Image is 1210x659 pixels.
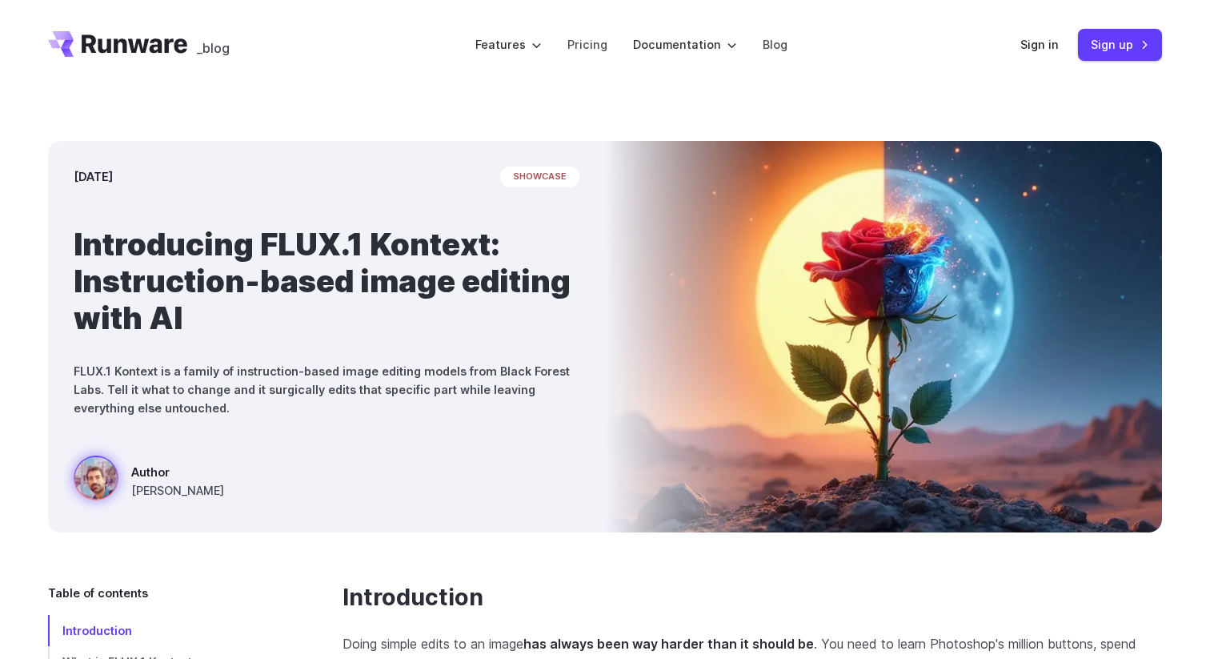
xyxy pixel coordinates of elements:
span: Author [131,463,224,481]
a: Blog [763,35,787,54]
a: Sign up [1078,29,1162,60]
a: Pricing [567,35,607,54]
label: Documentation [633,35,737,54]
time: [DATE] [74,167,113,186]
a: Introduction [48,615,291,646]
span: Table of contents [48,584,148,602]
span: [PERSON_NAME] [131,481,224,500]
label: Features [475,35,542,54]
a: Introduction [343,584,483,612]
a: Go to / [48,31,187,57]
span: _blog [197,42,230,54]
span: showcase [500,167,579,187]
span: Introduction [62,624,132,637]
p: FLUX.1 Kontext is a family of instruction-based image editing models from Black Forest Labs. Tell... [74,362,579,417]
h1: Introducing FLUX.1 Kontext: Instruction-based image editing with AI [74,226,579,336]
a: Sign in [1020,35,1059,54]
a: _blog [197,31,230,57]
img: Surreal rose in a desert landscape, split between day and night with the sun and moon aligned beh... [605,141,1162,532]
a: Surreal rose in a desert landscape, split between day and night with the sun and moon aligned beh... [74,456,224,507]
strong: has always been way harder than it should be [523,636,814,652]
